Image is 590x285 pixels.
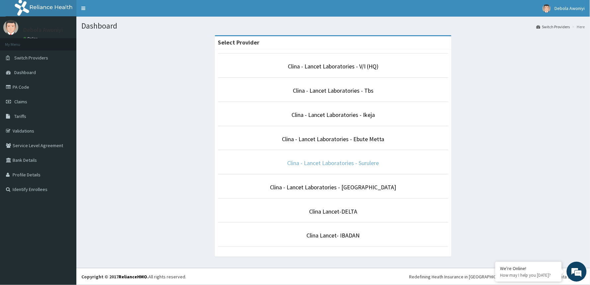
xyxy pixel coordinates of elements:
span: Debola Awoniyi [555,5,585,11]
p: Debola Awoniyi [23,27,63,33]
a: Clina Lancet-DELTA [309,208,357,215]
span: Tariffs [14,113,26,119]
footer: All rights reserved. [76,268,590,285]
span: Dashboard [14,69,36,75]
a: Switch Providers [537,24,570,30]
strong: Copyright © 2017 . [81,274,148,280]
a: Clina - Lancet Laboratories - [GEOGRAPHIC_DATA] [270,183,396,191]
img: User Image [3,20,18,35]
span: Switch Providers [14,55,48,61]
div: We're Online! [500,265,557,271]
p: How may I help you today? [500,272,557,278]
a: Clina - Lancet Laboratories - Tbs [293,87,374,94]
a: Clina - Lancet Laboratories - Ikeja [292,111,375,119]
div: Redefining Heath Insurance in [GEOGRAPHIC_DATA] using Telemedicine and Data Science! [409,273,585,280]
img: User Image [543,4,551,13]
h1: Dashboard [81,22,585,30]
a: Clina - Lancet Laboratories - V/I (HQ) [288,62,379,70]
a: Clina Lancet- IBADAN [307,232,360,239]
a: Clina - Lancet Laboratories - Surulere [288,159,379,167]
strong: Select Provider [218,39,260,46]
span: Claims [14,99,27,105]
a: RelianceHMO [119,274,147,280]
li: Here [571,24,585,30]
a: Clina - Lancet Laboratories - Ebute Metta [282,135,384,143]
a: Online [23,36,39,41]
